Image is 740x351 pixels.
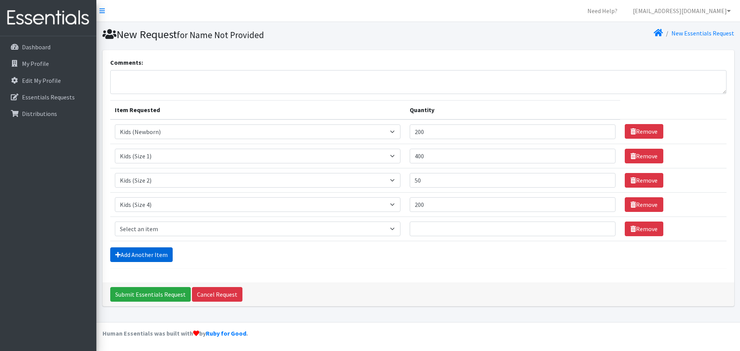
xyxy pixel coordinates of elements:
a: Dashboard [3,39,93,55]
h1: New Request [103,28,415,41]
p: My Profile [22,60,49,67]
p: Edit My Profile [22,77,61,84]
a: Distributions [3,106,93,121]
p: Essentials Requests [22,93,75,101]
img: HumanEssentials [3,5,93,31]
a: Remove [625,222,663,236]
a: Remove [625,149,663,163]
p: Distributions [22,110,57,118]
a: Edit My Profile [3,73,93,88]
a: Cancel Request [192,287,242,302]
a: Remove [625,173,663,188]
p: Dashboard [22,43,50,51]
a: [EMAIL_ADDRESS][DOMAIN_NAME] [627,3,737,18]
th: Quantity [405,100,620,119]
a: Remove [625,197,663,212]
a: Add Another Item [110,247,173,262]
input: Submit Essentials Request [110,287,191,302]
label: Comments: [110,58,143,67]
a: New Essentials Request [671,29,734,37]
a: Need Help? [581,3,624,18]
a: Ruby for Good [206,329,246,337]
a: Essentials Requests [3,89,93,105]
small: for Name Not Provided [177,29,264,40]
a: My Profile [3,56,93,71]
a: Remove [625,124,663,139]
th: Item Requested [110,100,405,119]
strong: Human Essentials was built with by . [103,329,248,337]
